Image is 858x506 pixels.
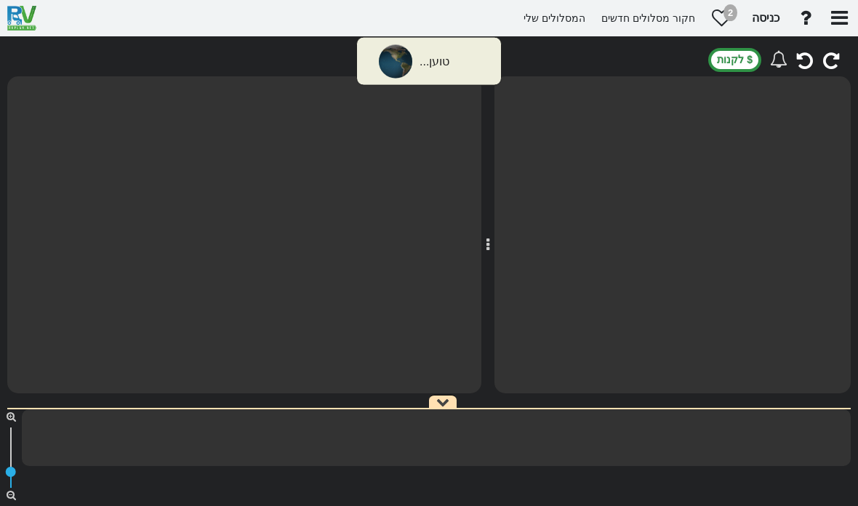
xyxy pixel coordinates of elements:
[708,48,761,72] button: $ לקנות
[524,12,585,24] font: המסלולים שלי
[517,4,592,33] a: המסלולים שלי
[728,7,733,18] font: 2
[705,1,738,36] a: 2
[745,3,786,33] a: כניסה
[717,54,753,65] font: $ לקנות
[7,6,36,31] img: RvPlanetLogo.png
[752,12,779,24] font: כניסה
[595,4,702,33] a: חקור מסלולים חדשים
[420,55,449,68] font: טוען...
[601,12,695,24] font: חקור מסלולים חדשים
